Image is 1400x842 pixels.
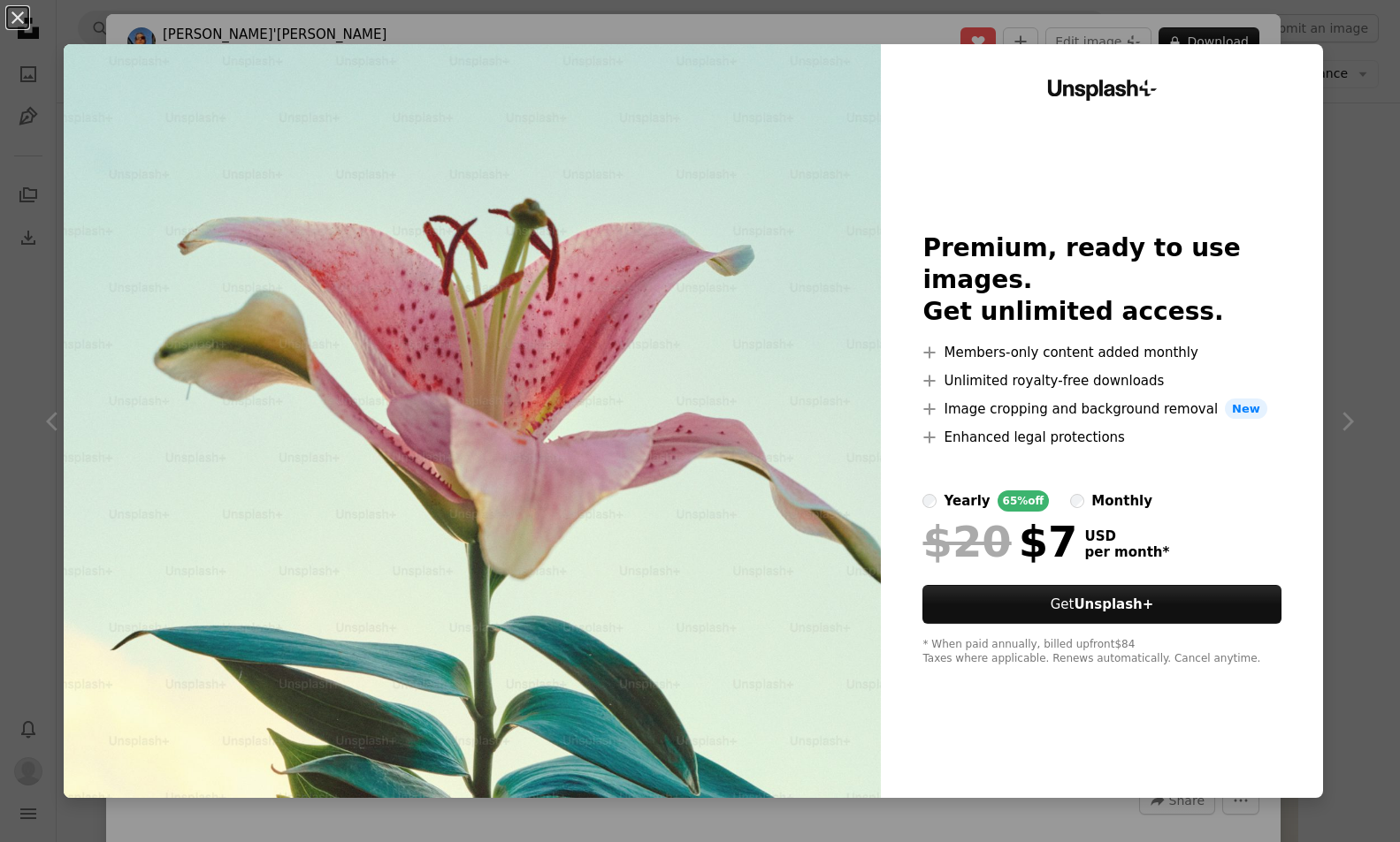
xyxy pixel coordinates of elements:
[1074,596,1153,612] strong: Unsplash+
[944,490,990,512] div: yearly
[998,490,1050,512] div: 65% off
[922,427,1281,448] li: Enhanced legal protections
[922,398,1281,420] li: Image cropping and background removal
[1091,490,1152,512] div: monthly
[922,494,937,508] input: yearly65%off
[922,585,1281,624] a: GetUnsplash+
[922,519,1077,565] div: $7
[922,232,1281,328] h2: Premium, ready to use images. Get unlimited access.
[922,370,1281,391] li: Unlimited royalty-free downloads
[922,519,1011,565] span: $20
[1084,544,1169,560] span: per month *
[1084,528,1169,544] span: USD
[1070,494,1084,508] input: monthly
[1225,398,1267,420] span: New
[922,638,1281,666] div: * When paid annually, billed upfront $84 Taxes where applicable. Renews automatically. Cancel any...
[922,342,1281,363] li: Members-only content added monthly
